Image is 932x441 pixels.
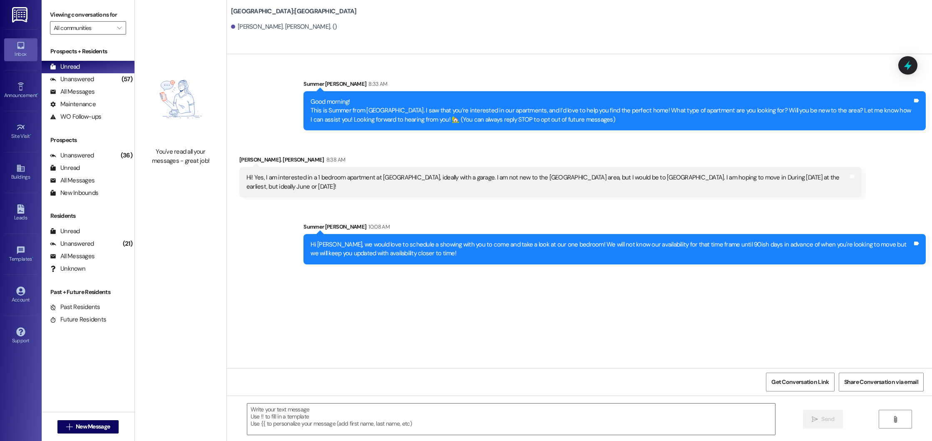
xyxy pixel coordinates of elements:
i:  [117,25,122,31]
div: Hi! Yes, I am interested in a 1 bedroom apartment at [GEOGRAPHIC_DATA], ideally with a garage. I ... [246,173,848,191]
a: Inbox [4,38,37,61]
div: WO Follow-ups [50,112,101,121]
button: Share Conversation via email [839,373,924,391]
div: [PERSON_NAME]. [PERSON_NAME]. () [231,22,337,31]
div: Summer [PERSON_NAME] [303,80,926,91]
input: All communities [54,21,113,35]
img: ResiDesk Logo [12,7,29,22]
div: Future Residents [50,315,106,324]
b: [GEOGRAPHIC_DATA]: [GEOGRAPHIC_DATA] [231,7,357,16]
div: Past Residents [50,303,100,311]
label: Viewing conversations for [50,8,126,21]
div: Unread [50,164,80,172]
div: Past + Future Residents [42,288,134,296]
a: Site Visit • [4,120,37,143]
div: Unanswered [50,151,94,160]
div: Unknown [50,264,85,273]
button: Send [803,410,843,429]
i:  [892,416,898,423]
div: (36) [119,149,134,162]
span: Get Conversation Link [771,378,829,386]
div: Hi [PERSON_NAME], we would love to schedule a showing with you to come and take a look at our one... [311,240,912,258]
div: Unread [50,227,80,236]
div: Maintenance [50,100,96,109]
button: New Message [57,420,119,434]
div: 8:33 AM [366,80,387,88]
i:  [812,416,818,423]
div: You've read all your messages - great job! [144,147,217,165]
div: Unanswered [50,239,94,248]
div: 8:38 AM [324,155,345,164]
button: Get Conversation Link [766,373,834,391]
div: Good morning! This is Summer from [GEOGRAPHIC_DATA]. I saw that you’re interested in our apartmen... [311,97,912,124]
div: All Messages [50,252,94,261]
img: empty-state [144,55,217,143]
div: Summer [PERSON_NAME] [303,222,926,234]
span: • [30,132,31,138]
div: All Messages [50,176,94,185]
div: Prospects + Residents [42,47,134,56]
span: • [32,255,33,261]
a: Account [4,284,37,306]
div: Residents [42,212,134,220]
a: Buildings [4,161,37,184]
span: Send [821,415,834,424]
div: (21) [121,237,134,250]
a: Templates • [4,243,37,266]
div: Unanswered [50,75,94,84]
div: Prospects [42,136,134,145]
span: • [37,91,38,97]
i:  [66,424,72,430]
div: New Inbounds [50,189,98,197]
div: All Messages [50,87,94,96]
span: New Message [76,422,110,431]
div: [PERSON_NAME]. [PERSON_NAME] [239,155,862,167]
a: Leads [4,202,37,224]
a: Support [4,325,37,347]
div: Unread [50,62,80,71]
div: (57) [119,73,134,86]
span: Share Conversation via email [844,378,918,386]
div: 10:08 AM [366,222,390,231]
